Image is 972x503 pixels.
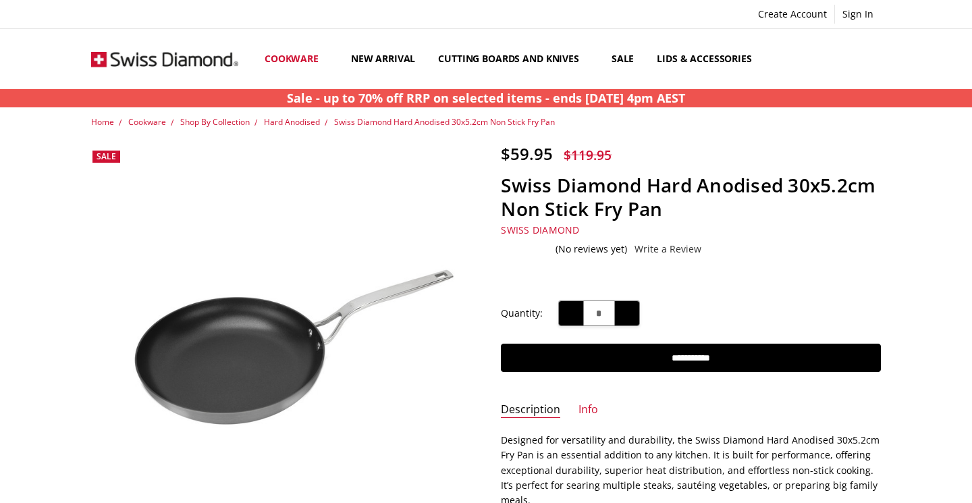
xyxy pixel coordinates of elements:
a: Write a Review [634,244,701,255]
a: Cutting boards and knives [427,29,600,89]
a: Cookware [253,29,340,89]
a: Create Account [751,5,834,24]
a: Swiss Diamond Hard Anodised 30x5.2cm Non Stick Fry Pan [334,116,555,128]
a: Sale [600,29,645,89]
h1: Swiss Diamond Hard Anodised 30x5.2cm Non Stick Fry Pan [501,174,881,221]
span: $59.95 [501,142,553,165]
a: Top Sellers [773,29,855,89]
a: New arrival [340,29,427,89]
a: Sign In [835,5,881,24]
label: Quantity: [501,306,543,321]
a: Shop By Collection [180,116,250,128]
a: Lids & Accessories [645,29,772,89]
img: Free Shipping On Every Order [91,30,238,88]
img: Swiss Diamond Hard Anodised 30x5.2cm Non Stick Fry Pan [91,207,471,460]
a: Home [91,116,114,128]
span: (No reviews yet) [556,244,627,255]
a: Info [578,402,598,418]
a: Hard Anodised [264,116,320,128]
a: Description [501,402,560,418]
span: $119.95 [564,146,612,164]
a: Swiss Diamond [501,223,579,236]
strong: Sale - up to 70% off RRP on selected items - ends [DATE] 4pm AEST [287,90,685,106]
span: Sale [97,151,116,162]
a: Cookware [128,116,166,128]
